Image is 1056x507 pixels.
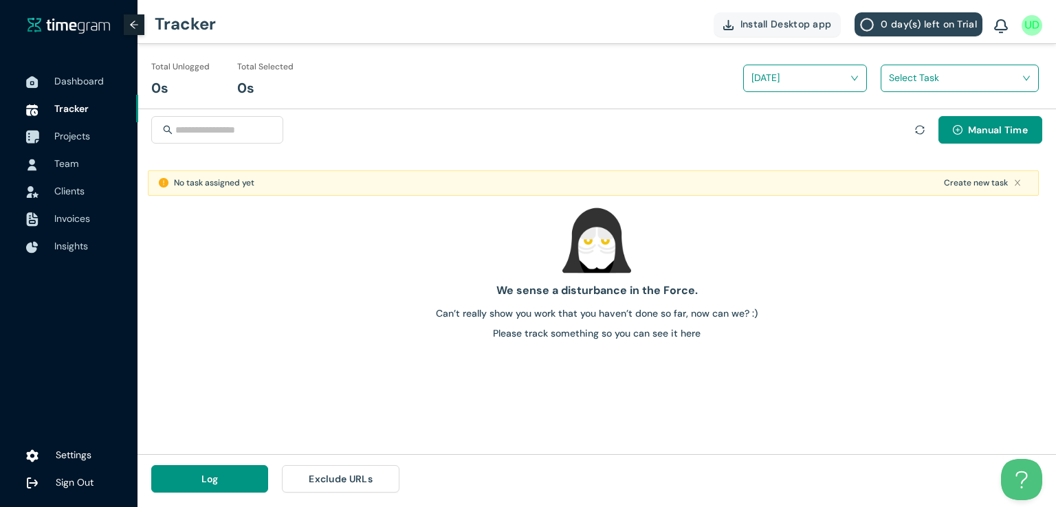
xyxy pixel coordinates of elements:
[27,17,110,34] img: timegram
[26,241,38,253] img: InsightsIcon
[26,212,38,227] img: InvoiceIcon
[309,471,373,486] span: Exclude URLs
[1013,179,1022,188] button: close
[27,16,110,34] a: timegram
[143,306,1050,321] h1: Can’t really show you work that you haven’t done so far, now can we? :)
[994,19,1008,34] img: BellIcon
[26,477,38,489] img: logOut.ca60ddd252d7bab9102ea2608abe0238.svg
[723,20,734,30] img: DownloadApp
[56,476,93,488] span: Sign Out
[968,122,1028,137] span: Manual Time
[26,104,38,116] img: TimeTrackerIcon
[155,3,216,45] h1: Tracker
[151,60,210,74] h1: Total Unlogged
[953,125,962,136] span: plus-circle
[855,12,982,36] button: 0 day(s) left on Trial
[915,125,925,135] span: sync
[54,102,89,115] span: Tracker
[143,326,1050,341] h1: Please track something so you can see it here
[54,157,78,170] span: Team
[714,12,841,36] button: Install Desktop app
[174,177,938,190] h1: No task assigned yet
[25,131,39,144] img: ProjectIcon
[56,449,91,461] span: Settings
[159,178,168,188] span: exclamation-circle
[237,78,254,99] h1: 0s
[163,125,173,135] span: search
[1013,179,1022,187] span: close
[1001,459,1042,500] iframe: Toggle Customer Support
[54,240,88,252] span: Insights
[26,186,38,198] img: InvoiceIcon
[26,449,38,463] img: settings.78e04af822cf15d41b38c81147b09f22.svg
[938,116,1042,144] button: plus-circleManual Time
[54,185,85,197] span: Clients
[54,212,90,225] span: Invoices
[740,16,832,32] span: Install Desktop app
[562,206,631,275] img: empty
[151,78,168,99] h1: 0s
[54,130,90,142] span: Projects
[1022,15,1042,36] img: UserIcon
[881,16,977,32] span: 0 day(s) left on Trial
[282,465,399,493] button: Exclude URLs
[54,75,104,87] span: Dashboard
[129,20,139,30] span: arrow-left
[143,282,1050,299] h1: We sense a disturbance in the Force.
[944,177,1008,190] a: Create new task
[151,465,268,493] button: Log
[26,159,38,171] img: UserIcon
[26,76,38,89] img: DashboardIcon
[237,60,294,74] h1: Total Selected
[201,471,219,486] span: Log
